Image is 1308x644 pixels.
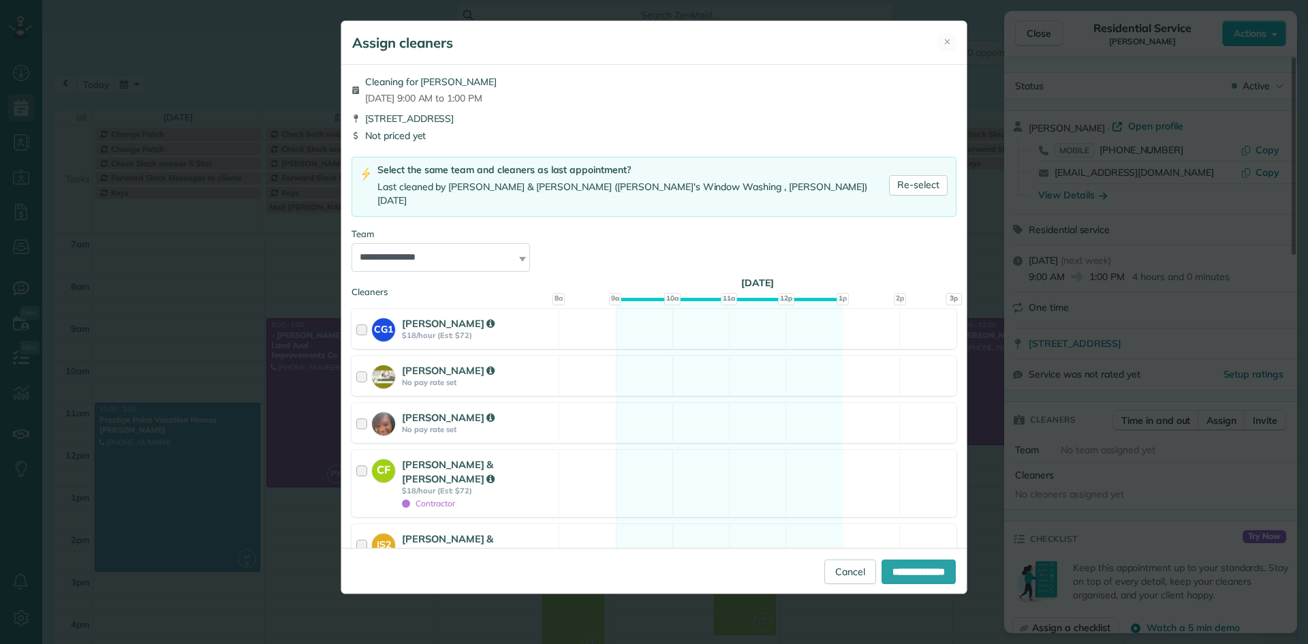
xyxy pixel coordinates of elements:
strong: No pay rate set [402,425,555,434]
strong: [PERSON_NAME] [402,317,495,330]
strong: JS2 [372,534,395,552]
strong: [PERSON_NAME] & [PERSON_NAME] [402,458,495,485]
img: lightning-bolt-icon-94e5364df696ac2de96d3a42b8a9ff6ba979493684c50e6bbbcda72601fa0d29.png [360,167,372,181]
span: ✕ [944,35,951,48]
span: Contractor [402,498,455,508]
div: Last cleaned by [PERSON_NAME] & [PERSON_NAME] ([PERSON_NAME]'s Window Washing , [PERSON_NAME]) [D... [377,180,889,208]
div: Team [352,228,956,241]
strong: $18/hour (Est: $72) [402,331,555,340]
div: Select the same team and cleaners as last appointment? [377,163,889,177]
strong: CF [372,459,395,478]
strong: [PERSON_NAME] [402,364,495,377]
strong: CG1 [372,318,395,337]
h5: Assign cleaners [352,33,453,52]
div: Not priced yet [352,129,956,142]
strong: No pay rate set [402,378,555,387]
strong: [PERSON_NAME] [402,411,495,424]
strong: [PERSON_NAME] & [PERSON_NAME] RJ Cleaning Services [402,532,542,574]
span: Cleaning for [PERSON_NAME] [365,75,497,89]
div: [STREET_ADDRESS] [352,112,956,125]
span: [DATE] 9:00 AM to 1:00 PM [365,91,497,105]
a: Re-select [889,175,948,196]
a: Cancel [824,559,876,584]
div: Cleaners [352,286,956,290]
strong: $18/hour (Est: $72) [402,486,555,495]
